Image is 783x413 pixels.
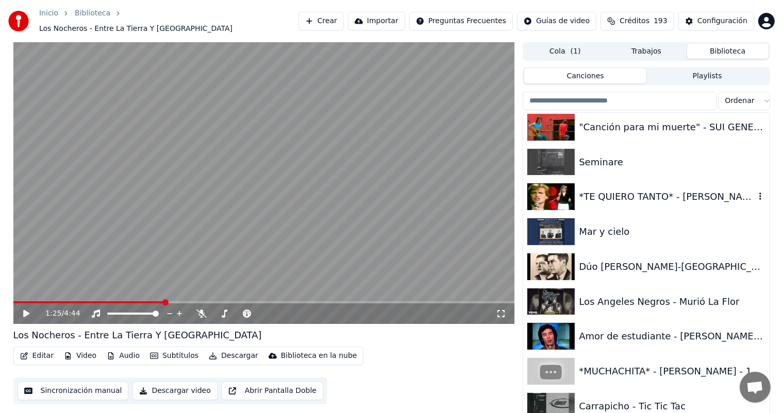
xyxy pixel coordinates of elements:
[281,351,357,361] div: Biblioteca en la nube
[16,349,58,363] button: Editar
[579,120,765,134] div: "Canción para mi muerte" - SUI GENERIS, 1972
[45,308,61,319] span: 1:25
[606,44,687,59] button: Trabajos
[39,24,232,34] span: Los Nocheros - Entre La Tierra Y [GEOGRAPHIC_DATA]
[579,329,765,343] div: Amor de estudiante - [PERSON_NAME] HD
[205,349,262,363] button: Descargar
[60,349,101,363] button: Video
[45,308,70,319] div: /
[579,190,755,204] div: *TE QUIERO TANTO* - [PERSON_NAME] - 1982
[646,68,769,83] button: Playlists
[75,8,110,19] a: Biblioteca
[146,349,203,363] button: Subtítulos
[64,308,80,319] span: 4:44
[571,46,581,57] span: ( 1 )
[348,12,405,30] button: Importar
[678,12,754,30] button: Configuración
[697,16,747,26] div: Configuración
[687,44,769,59] button: Biblioteca
[222,382,323,400] button: Abrir Pantalla Doble
[579,295,765,309] div: Los Angeles Negros - Murió La Flor
[13,328,262,342] div: Los Nocheros - Entre La Tierra Y [GEOGRAPHIC_DATA]
[620,16,649,26] span: Créditos
[524,44,606,59] button: Cola
[740,372,771,403] div: Chat abierto
[39,8,298,34] nav: breadcrumb
[39,8,58,19] a: Inicio
[132,382,217,400] button: Descargar video
[654,16,668,26] span: 193
[8,11,29,31] img: youka
[579,364,765,378] div: *MUCHACHITA* - [PERSON_NAME] - 1984
[579,260,765,274] div: Dúo [PERSON_NAME]-[GEOGRAPHIC_DATA] La Cancion de los Andes.
[103,349,144,363] button: Audio
[601,12,674,30] button: Créditos193
[517,12,596,30] button: Guías de video
[579,225,765,239] div: Mar y cielo
[725,96,755,106] span: Ordenar
[18,382,129,400] button: Sincronización manual
[524,68,646,83] button: Canciones
[298,12,344,30] button: Crear
[409,12,513,30] button: Preguntas Frecuentes
[579,155,765,169] div: Seminare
